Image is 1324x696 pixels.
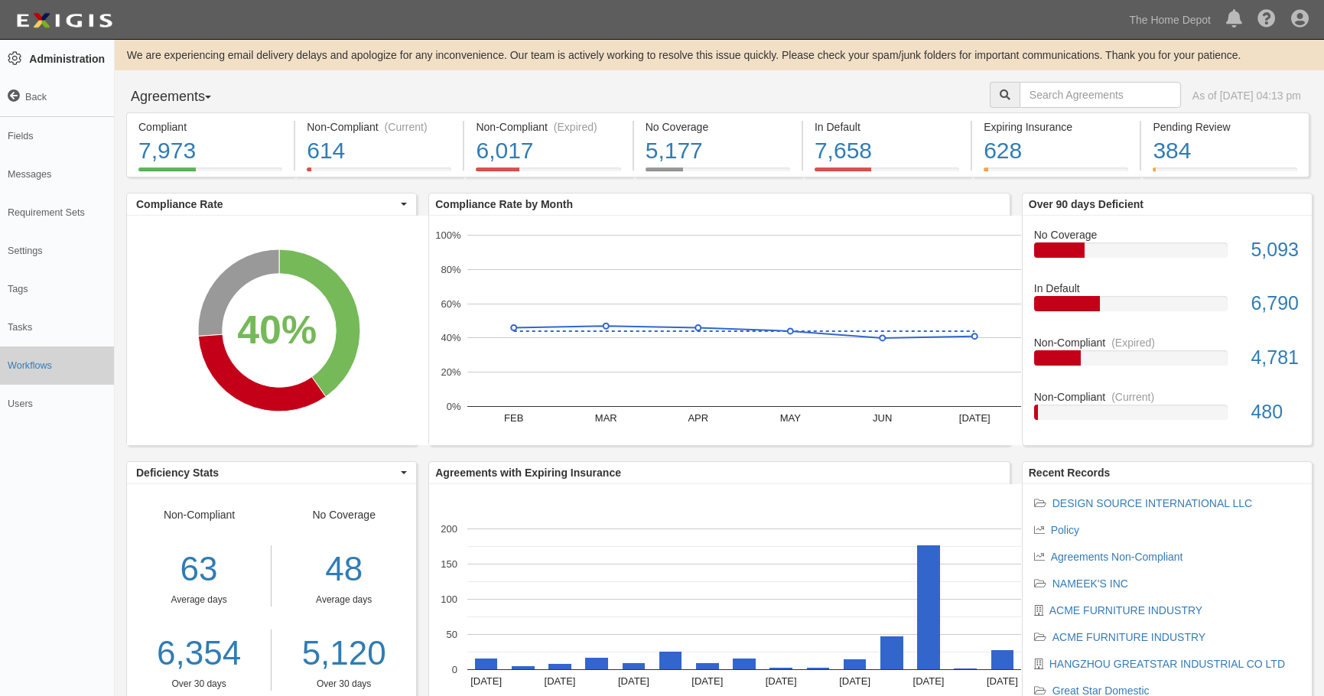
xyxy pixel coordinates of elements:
a: Compliant7,973 [126,167,294,180]
a: Non-Compliant(Expired)6,017 [464,167,632,180]
text: 0% [447,401,461,412]
span: Compliance Rate [136,197,397,212]
a: In Default6,790 [1034,281,1300,335]
a: ACME FURNITURE INDUSTRY [1049,604,1202,616]
text: 100 [441,594,458,605]
text: [DATE] [545,675,576,687]
a: Agreements Non-Compliant [1051,551,1183,563]
strong: Administration [29,53,105,65]
a: DESIGN SOURCE INTERNATIONAL LLC [1052,497,1252,509]
text: 80% [441,264,461,275]
div: Non-Compliant (Expired) [476,119,620,135]
div: 614 [307,135,451,167]
div: Compliant [138,119,282,135]
div: (Expired) [1111,335,1155,350]
text: [DATE] [692,675,724,687]
div: 4,781 [1239,344,1312,372]
div: 63 [127,545,271,594]
a: No Coverage5,177 [634,167,802,180]
div: 40% [237,301,317,358]
div: 628 [984,135,1128,167]
div: 5,177 [646,135,790,167]
text: 50 [447,629,457,640]
div: Non-Compliant (Current) [307,119,451,135]
div: 480 [1239,398,1312,426]
div: 7,973 [138,135,282,167]
a: No Coverage5,093 [1034,227,1300,281]
a: 6,354 [127,629,271,678]
a: Pending Review384 [1141,167,1309,180]
div: In Default [1023,281,1312,296]
div: 5,093 [1239,236,1312,264]
a: HANGZHOU GREATSTAR INDUSTRIAL CO LTD [1049,658,1285,670]
div: No Coverage [272,507,416,691]
div: Non-Compliant [1023,335,1312,350]
text: [DATE] [987,675,1018,687]
div: No Coverage [646,119,790,135]
div: 6,790 [1239,290,1312,317]
div: 48 [283,545,405,594]
div: (Expired) [554,119,597,135]
a: The Home Depot [1121,5,1218,35]
text: FEB [504,412,523,424]
b: Compliance Rate by Month [435,198,573,210]
div: (Current) [385,119,428,135]
text: APR [688,412,709,424]
a: ACME FURNITURE INDUSTRY [1052,631,1205,643]
text: [DATE] [839,675,870,687]
a: Non-Compliant(Current)480 [1034,389,1300,432]
div: As of [DATE] 04:13 pm [1192,88,1301,103]
b: Agreements with Expiring Insurance [435,467,621,479]
div: Average days [283,594,405,607]
button: Compliance Rate [127,194,416,215]
text: 150 [441,558,458,570]
span: Deficiency Stats [136,465,397,480]
button: Deficiency Stats [127,462,416,483]
a: Non-Compliant(Current)614 [295,167,463,180]
div: Average days [127,594,271,607]
div: 7,658 [815,135,959,167]
text: [DATE] [913,675,945,687]
svg: A chart. [127,216,431,445]
div: 384 [1153,135,1296,167]
div: We are experiencing email delivery delays and apologize for any inconvenience. Our team is active... [115,47,1324,63]
div: 6,017 [476,135,620,167]
div: Non-Compliant [127,507,272,691]
div: Over 30 days [127,678,271,691]
a: NAMEEK'S INC [1052,577,1128,590]
b: Over 90 days Deficient [1029,198,1143,210]
a: Non-Compliant(Expired)4,781 [1034,335,1300,389]
text: MAR [595,412,617,424]
text: [DATE] [959,412,991,424]
text: 100% [436,229,462,241]
text: 60% [441,298,461,309]
b: Recent Records [1029,467,1111,479]
text: JUN [873,412,892,424]
a: In Default7,658 [803,167,971,180]
text: 40% [441,332,461,343]
i: Help Center - Complianz [1257,11,1276,29]
text: MAY [780,412,802,424]
text: [DATE] [766,675,797,687]
a: Expiring Insurance628 [972,167,1140,180]
input: Search Agreements [1020,82,1181,108]
div: Pending Review [1153,119,1296,135]
svg: A chart. [429,216,1040,445]
div: Over 30 days [283,678,405,691]
div: No Coverage [1023,227,1312,242]
text: 0 [452,664,457,675]
div: In Default [815,119,959,135]
a: 5,120 [283,629,405,678]
div: Expiring Insurance [984,119,1128,135]
div: (Current) [1111,389,1154,405]
text: 200 [441,523,458,535]
text: [DATE] [618,675,649,687]
button: Agreements [126,82,241,112]
a: Policy [1051,524,1079,536]
img: logo-5460c22ac91f19d4615b14bd174203de0afe785f0fc80cf4dbbc73dc1793850b.png [11,7,117,34]
text: [DATE] [470,675,502,687]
